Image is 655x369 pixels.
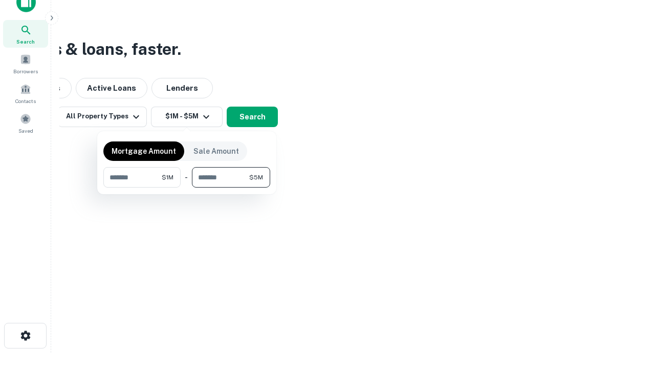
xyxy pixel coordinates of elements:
[249,173,263,182] span: $5M
[604,287,655,336] iframe: Chat Widget
[193,146,239,157] p: Sale Amount
[162,173,173,182] span: $1M
[112,146,176,157] p: Mortgage Amount
[185,167,188,188] div: -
